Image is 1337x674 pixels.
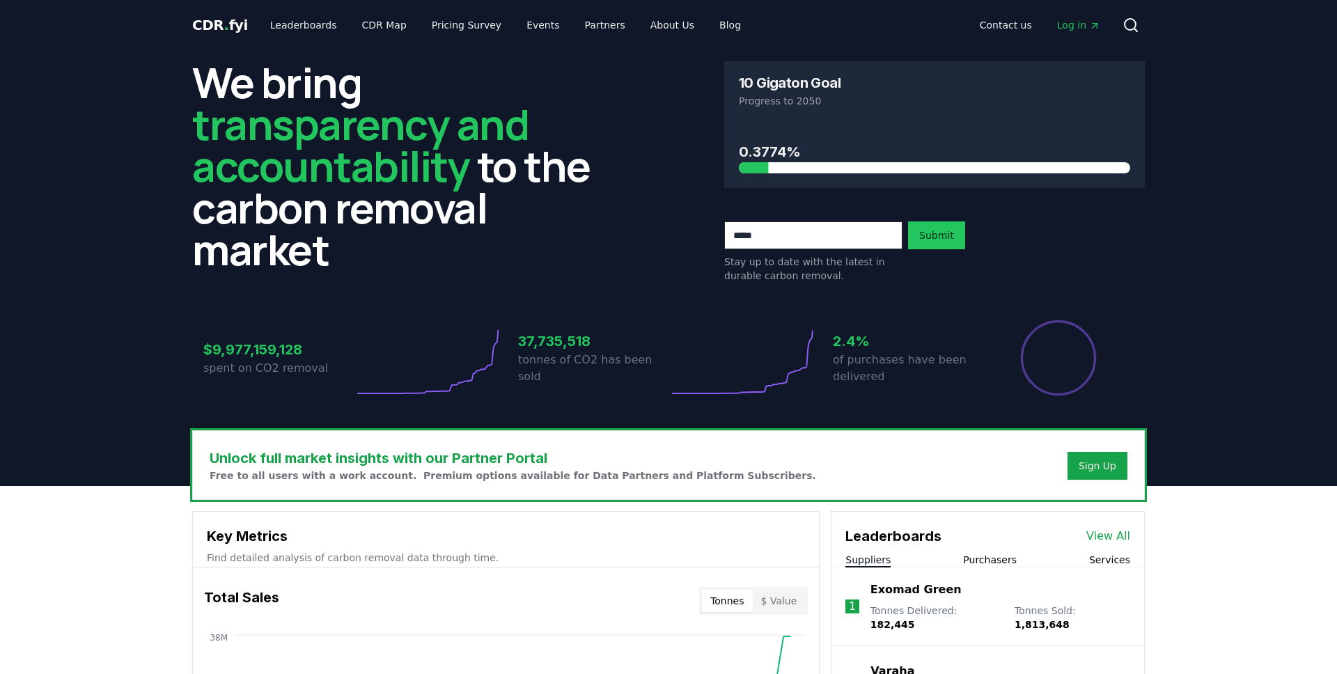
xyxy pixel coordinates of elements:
[1046,13,1111,38] a: Log in
[518,352,668,385] p: tonnes of CO2 has been sold
[207,526,805,547] h3: Key Metrics
[210,448,816,469] h3: Unlock full market insights with our Partner Portal
[639,13,705,38] a: About Us
[845,526,941,547] h3: Leaderboards
[870,619,915,630] span: 182,445
[351,13,418,38] a: CDR Map
[1086,528,1130,544] a: View All
[203,339,354,360] h3: $9,977,159,128
[1019,319,1097,397] div: Percentage of sales delivered
[207,551,805,565] p: Find detailed analysis of carbon removal data through time.
[739,76,840,90] h3: 10 Gigaton Goal
[259,13,348,38] a: Leaderboards
[259,13,752,38] nav: Main
[969,13,1111,38] nav: Main
[192,17,248,33] span: CDR fyi
[708,13,752,38] a: Blog
[515,13,570,38] a: Events
[192,61,613,270] h2: We bring to the carbon removal market
[518,331,668,352] h3: 37,735,518
[1068,452,1127,480] button: Sign Up
[833,352,983,385] p: of purchases have been delivered
[210,469,816,483] p: Free to all users with a work account. Premium options available for Data Partners and Platform S...
[969,13,1043,38] a: Contact us
[833,331,983,352] h3: 2.4%
[203,360,354,377] p: spent on CO2 removal
[1015,604,1130,632] p: Tonnes Sold :
[845,553,891,567] button: Suppliers
[724,255,902,283] p: Stay up to date with the latest in durable carbon removal.
[739,141,1130,162] h3: 0.3774%
[963,553,1017,567] button: Purchasers
[870,581,962,598] a: Exomad Green
[753,590,806,612] button: $ Value
[908,221,965,249] button: Submit
[739,94,1130,108] p: Progress to 2050
[870,604,1001,632] p: Tonnes Delivered :
[702,590,752,612] button: Tonnes
[574,13,636,38] a: Partners
[224,17,229,33] span: .
[192,95,529,194] span: transparency and accountability
[1089,553,1130,567] button: Services
[210,633,228,643] tspan: 38M
[421,13,513,38] a: Pricing Survey
[1057,18,1100,32] span: Log in
[204,587,279,615] h3: Total Sales
[849,598,856,615] p: 1
[192,15,248,35] a: CDR.fyi
[1015,619,1070,630] span: 1,813,648
[1079,459,1116,473] a: Sign Up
